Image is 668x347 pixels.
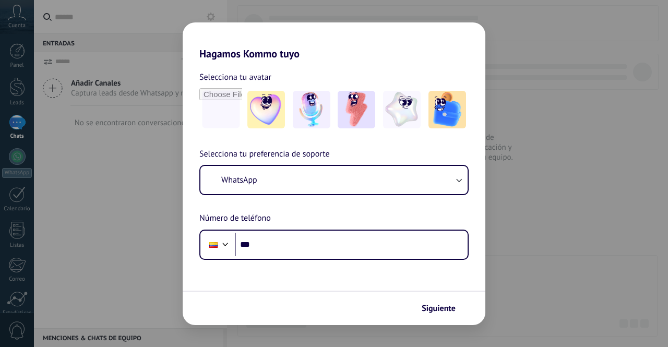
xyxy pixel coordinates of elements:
span: WhatsApp [221,175,257,185]
img: -1.jpeg [247,91,285,128]
span: Siguiente [422,305,456,312]
img: -3.jpeg [338,91,375,128]
button: WhatsApp [200,166,468,194]
img: -2.jpeg [293,91,330,128]
span: Selecciona tu preferencia de soporte [199,148,330,161]
img: -4.jpeg [383,91,421,128]
div: Colombia: + 57 [204,234,223,256]
img: -5.jpeg [428,91,466,128]
span: Selecciona tu avatar [199,70,271,84]
span: Número de teléfono [199,212,271,225]
h2: Hagamos Kommo tuyo [183,22,485,60]
button: Siguiente [417,300,470,317]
